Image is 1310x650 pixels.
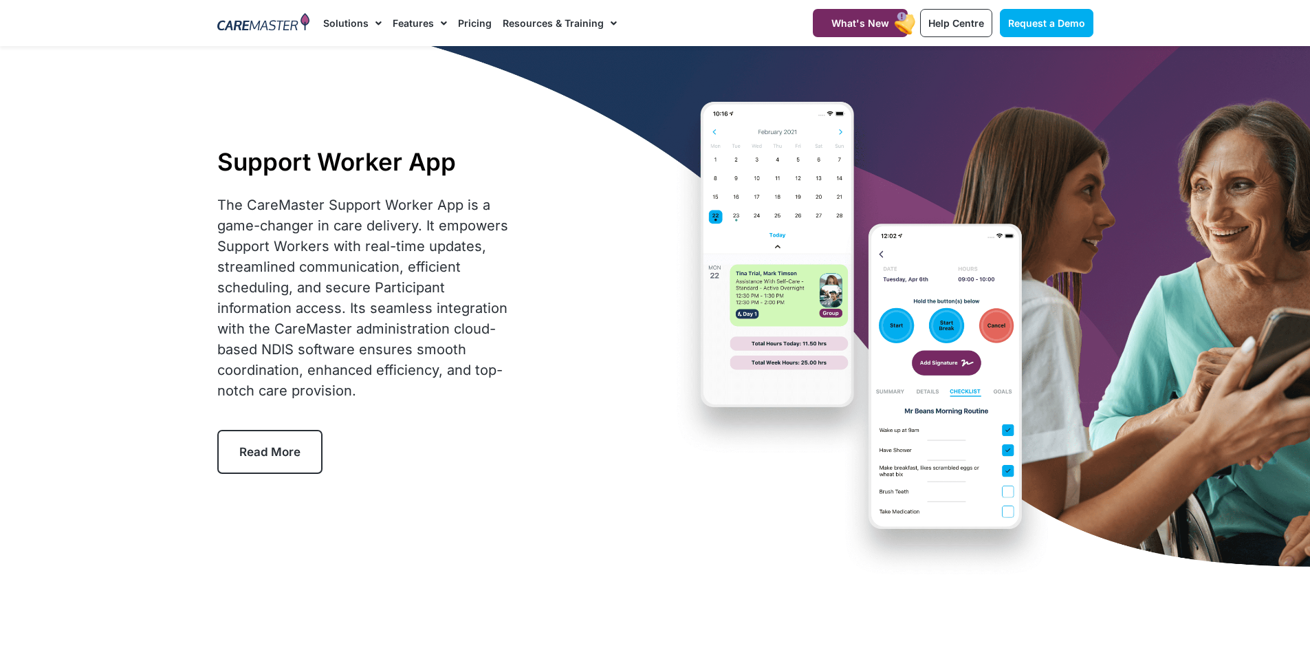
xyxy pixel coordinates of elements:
[217,147,515,176] h1: Support Worker App
[831,17,889,29] span: What's New
[928,17,984,29] span: Help Centre
[217,430,323,474] a: Read More
[217,13,310,34] img: CareMaster Logo
[1008,17,1085,29] span: Request a Demo
[1000,9,1093,37] a: Request a Demo
[920,9,992,37] a: Help Centre
[217,195,515,401] div: The CareMaster Support Worker App is a game-changer in care delivery. It empowers Support Workers...
[813,9,908,37] a: What's New
[239,445,301,459] span: Read More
